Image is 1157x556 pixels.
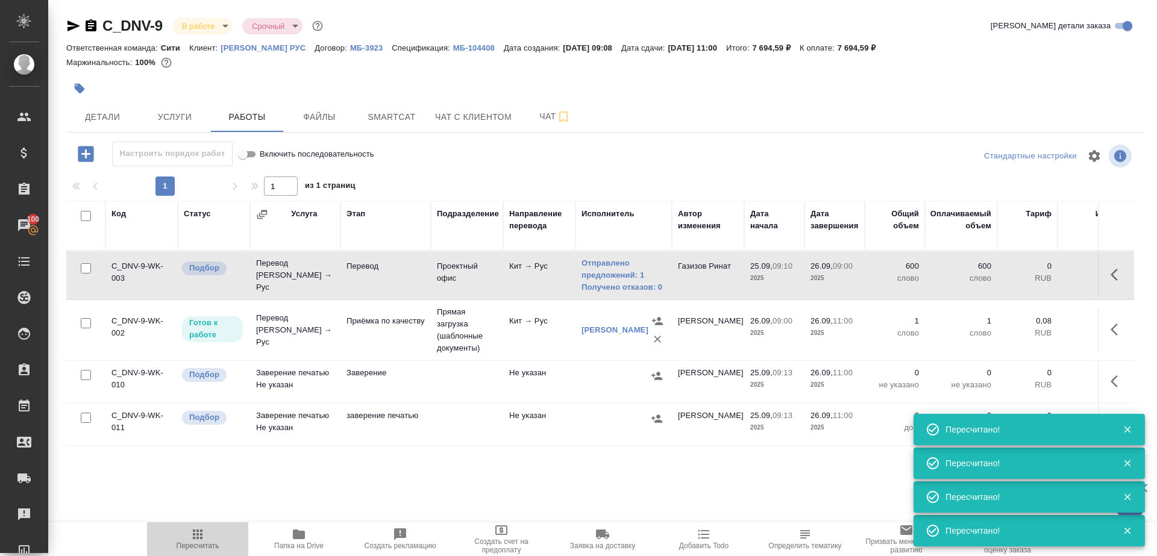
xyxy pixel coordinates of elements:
[1115,525,1140,536] button: Закрыть
[184,208,211,220] div: Статус
[556,110,571,124] svg: Подписаться
[750,379,798,391] p: 2025
[363,110,421,125] span: Smartcat
[503,361,575,403] td: Не указан
[726,43,752,52] p: Итого:
[871,422,919,434] p: док.
[672,254,744,296] td: Газизов Ринат
[66,58,135,67] p: Маржинальность:
[248,21,288,31] button: Срочный
[102,17,163,34] a: C_DNV-9
[871,379,919,391] p: не указано
[346,410,425,422] p: заверение печатью
[221,43,315,52] p: [PERSON_NAME] РУС
[346,315,425,327] p: Приёмка по качеству
[931,272,991,284] p: слово
[161,43,189,52] p: Сити
[189,369,219,381] p: Подбор
[350,522,451,556] button: Создать рекламацию
[679,542,729,550] span: Добавить Todo
[305,178,356,196] span: из 1 страниц
[773,368,792,377] p: 09:13
[1064,367,1118,379] p: 0
[582,281,666,293] a: Получено отказов: 0
[1064,379,1118,391] p: RUB
[526,109,584,124] span: Чат
[582,325,648,334] a: [PERSON_NAME]
[250,251,340,299] td: Перевод [PERSON_NAME] → Рус
[552,522,653,556] button: Заявка на доставку
[181,315,244,343] div: Исполнитель может приступить к работе
[871,327,919,339] p: слово
[811,272,859,284] p: 2025
[181,367,244,383] div: Можно подбирать исполнителей
[111,208,126,220] div: Код
[1109,145,1134,167] span: Посмотреть информацию
[833,411,853,420] p: 11:00
[435,110,512,125] span: Чат с клиентом
[754,522,856,556] button: Определить тематику
[189,262,219,274] p: Подбор
[1115,492,1140,502] button: Закрыть
[750,272,798,284] p: 2025
[981,147,1080,166] div: split button
[509,208,569,232] div: Направление перевода
[315,43,350,52] p: Договор:
[871,410,919,422] p: 0
[773,316,792,325] p: 09:00
[437,208,499,220] div: Подразделение
[1103,315,1132,344] button: Здесь прячутся важные кнопки
[431,300,503,360] td: Прямая загрузка (шаблонные документы)
[811,379,859,391] p: 2025
[672,404,744,446] td: [PERSON_NAME]
[945,457,1105,469] div: Пересчитано!
[66,43,161,52] p: Ответственная команда:
[563,43,621,52] p: [DATE] 09:08
[931,410,991,422] p: 0
[811,327,859,339] p: 2025
[274,542,324,550] span: Папка на Drive
[811,368,833,377] p: 26.09,
[991,20,1111,32] span: [PERSON_NAME] детали заказа
[350,42,392,52] a: МБ-3923
[105,254,178,296] td: C_DNV-9-WK-003
[250,361,340,403] td: Заверение печатью Не указан
[1064,315,1118,327] p: 0,08
[570,542,635,550] span: Заявка на доставку
[177,542,219,550] span: Пересчитать
[453,43,504,52] p: МБ-104408
[752,43,800,52] p: 7 694,59 ₽
[503,404,575,446] td: Не указан
[863,537,950,554] span: Призвать менеджера по развитию
[1026,208,1052,220] div: Тариф
[1080,142,1109,170] span: Настроить таблицу
[66,75,93,102] button: Добавить тэг
[503,254,575,296] td: Кит → Рус
[1003,410,1052,422] p: 0
[856,522,957,556] button: Призвать менеджера по развитию
[250,306,340,354] td: Перевод [PERSON_NAME] → Рус
[668,43,726,52] p: [DATE] 11:00
[750,368,773,377] p: 25.09,
[1003,260,1052,272] p: 0
[672,309,744,351] td: [PERSON_NAME]
[189,317,236,341] p: Готов к работе
[945,525,1105,537] div: Пересчитано!
[346,208,365,220] div: Этап
[833,261,853,270] p: 09:00
[672,361,744,403] td: [PERSON_NAME]
[945,423,1105,436] div: Пересчитано!
[256,208,268,220] button: Сгруппировать
[750,208,798,232] div: Дата начала
[811,261,833,270] p: 26.09,
[431,254,503,296] td: Проектный офис
[1096,208,1118,220] div: Итого
[1103,260,1132,289] button: Здесь прячутся важные кнопки
[931,327,991,339] p: слово
[1103,367,1132,396] button: Здесь прячутся важные кнопки
[1064,272,1118,284] p: RUB
[945,491,1105,503] div: Пересчитано!
[582,257,666,281] a: Отправлено предложений: 1
[221,42,315,52] a: [PERSON_NAME] РУС
[871,315,919,327] p: 1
